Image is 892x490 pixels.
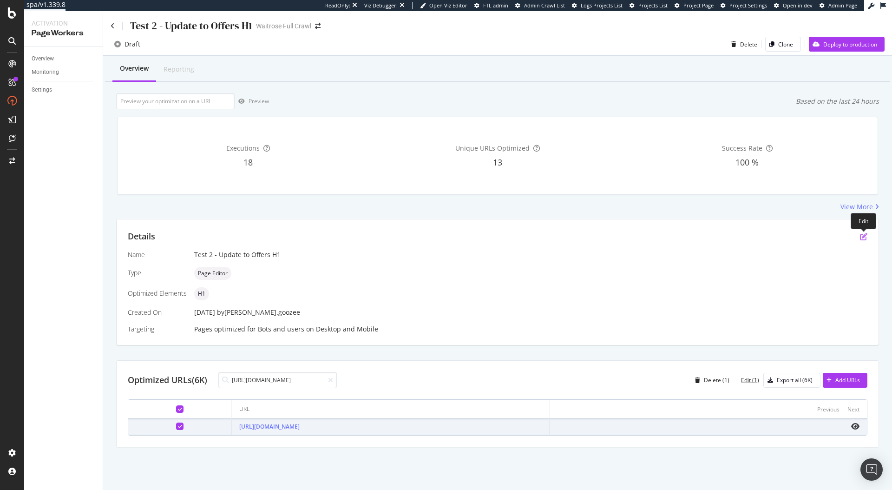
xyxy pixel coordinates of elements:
div: neutral label [194,267,231,280]
div: PageWorkers [32,28,95,39]
input: Search URL [218,372,337,388]
a: Monitoring [32,67,96,77]
button: Add URLs [823,373,867,388]
div: Reporting [164,65,194,74]
span: Projects List [638,2,668,9]
button: Delete (1) [691,373,729,388]
div: [DATE] [194,308,867,317]
a: FTL admin [474,2,508,9]
a: Project Settings [721,2,767,9]
i: eye [851,423,859,430]
button: Deploy to production [809,37,885,52]
button: Preview [235,94,269,109]
span: 18 [243,157,253,168]
div: arrow-right-arrow-left [315,23,321,29]
span: Project Settings [729,2,767,9]
span: Open Viz Editor [429,2,467,9]
span: Success Rate [722,144,762,152]
div: Targeting [128,324,187,334]
button: Next [847,404,859,415]
div: Delete (1) [704,376,729,384]
a: Logs Projects List [572,2,623,9]
div: Optimized Elements [128,289,187,298]
div: Settings [32,85,52,95]
input: Preview your optimization on a URL [116,93,235,109]
a: Projects List [630,2,668,9]
div: pen-to-square [860,233,867,240]
div: Optimized URLs (6K) [128,374,207,386]
div: Test 2 - Update to Offers H1 [130,19,252,33]
a: Admin Page [820,2,857,9]
div: Preview [249,97,269,105]
a: [URL][DOMAIN_NAME] [239,423,300,430]
button: Delete [728,37,757,52]
div: Activation [32,19,95,28]
div: Monitoring [32,67,59,77]
div: Previous [817,405,840,413]
span: FTL admin [483,2,508,9]
a: View More [840,202,879,212]
button: Edit (1) [734,373,759,388]
div: Based on the last 24 hours [796,97,879,106]
div: Clone [778,40,793,48]
a: Overview [32,54,96,64]
div: Viz Debugger: [364,2,398,9]
div: Open Intercom Messenger [860,458,883,481]
div: View More [840,202,873,212]
div: Details [128,231,155,243]
div: neutral label [194,287,209,300]
span: Admin Page [828,2,857,9]
div: Edit (1) [741,376,759,384]
span: Admin Crawl List [524,2,565,9]
span: Project Page [683,2,714,9]
div: Next [847,405,859,413]
div: Type [128,268,187,278]
div: Test 2 - Update to Offers H1 [194,250,867,259]
div: Overview [32,54,54,64]
span: Open in dev [783,2,813,9]
div: Desktop and Mobile [316,324,378,334]
div: Delete [740,40,757,48]
div: Deploy to production [823,40,877,48]
span: Logs Projects List [581,2,623,9]
a: Click to go back [111,23,115,29]
a: Open Viz Editor [420,2,467,9]
button: Previous [817,404,840,415]
button: Export all (6K) [763,373,820,388]
span: Page Editor [198,271,228,276]
div: URL [239,405,249,413]
button: Clone [765,37,801,52]
span: 100 % [735,157,759,168]
div: Add URLs [835,376,860,384]
span: H1 [198,291,205,297]
a: Admin Crawl List [515,2,565,9]
div: ReadOnly: [325,2,350,9]
div: Edit [851,213,876,229]
div: Overview [120,64,149,73]
div: Name [128,250,187,259]
a: Open in dev [774,2,813,9]
div: Export all (6K) [777,376,813,384]
span: 13 [493,157,502,168]
a: Settings [32,85,96,95]
span: Executions [226,144,260,152]
div: Waitrose Full Crawl [256,21,311,31]
div: Created On [128,308,187,317]
a: Project Page [675,2,714,9]
span: Unique URLs Optimized [455,144,530,152]
div: Pages optimized for on [194,324,867,334]
div: Bots and users [258,324,304,334]
div: Draft [125,40,140,49]
div: by [PERSON_NAME].goozee [217,308,300,317]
